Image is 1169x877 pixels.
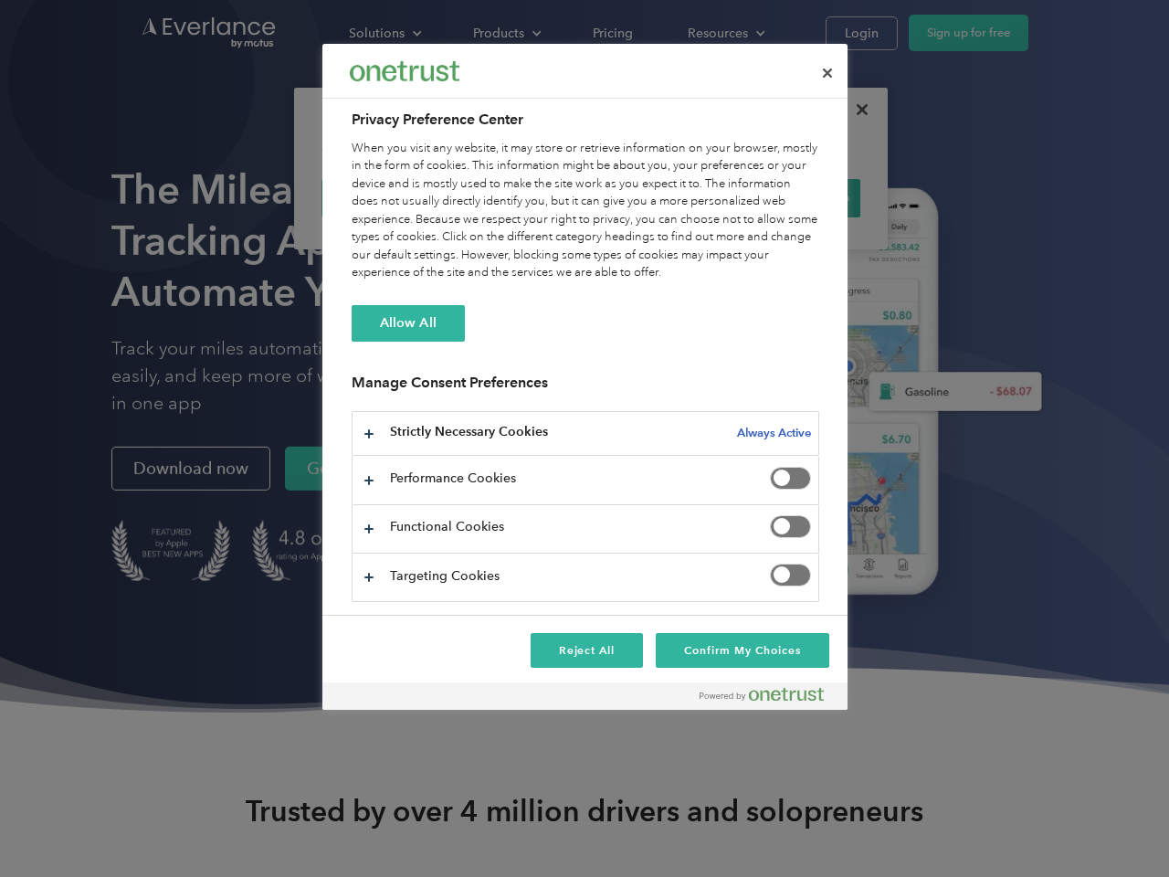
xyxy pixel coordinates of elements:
[352,140,819,282] div: When you visit any website, it may store or retrieve information on your browser, mostly in the f...
[531,633,644,668] button: Reject All
[700,687,824,702] img: Powered by OneTrust Opens in a new Tab
[350,53,459,90] div: Everlance
[700,687,838,710] a: Powered by OneTrust Opens in a new Tab
[352,109,819,131] h2: Privacy Preference Center
[352,305,465,342] button: Allow All
[352,374,819,402] h3: Manage Consent Preferences
[322,44,848,710] div: Preference center
[807,53,848,93] button: Close
[656,633,828,668] button: Confirm My Choices
[322,44,848,710] div: Privacy Preference Center
[350,61,459,80] img: Everlance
